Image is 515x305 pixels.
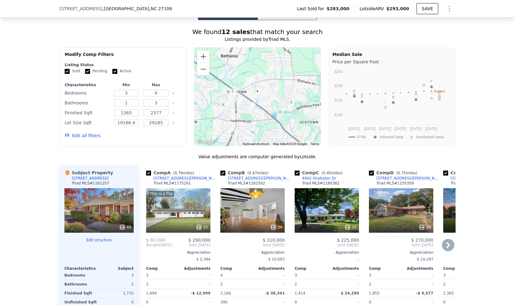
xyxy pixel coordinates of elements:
div: 2012 Woodsong Ct [285,97,297,112]
div: Comp A [146,170,197,176]
span: [STREET_ADDRESS] [59,6,102,12]
span: 0 [443,300,446,304]
label: Active [112,69,131,74]
div: Bathrooms [65,99,110,107]
div: [STREET_ADDRESS][PERSON_NAME] [228,176,292,181]
span: $ 2,394 [196,257,210,261]
strong: 12 sales [222,28,250,36]
div: 2 [295,280,326,289]
div: Median Sale [332,51,452,57]
div: 3919 Talcott Ave [227,86,239,101]
div: 3915 Avera Ave [228,88,240,104]
span: 1,894 [146,291,157,295]
text: H [430,91,433,95]
a: [STREET_ADDRESS][PERSON_NAME] [220,176,292,181]
span: 3 [146,273,149,277]
div: Bedrooms [65,89,110,97]
label: Pending [85,69,107,74]
span: ( miles) [394,171,420,175]
input: Sold [65,69,70,74]
div: Lot Size Sqft [65,118,110,127]
div: 3306 Midkiff Rd [274,107,286,122]
text: A [415,92,417,96]
span: 0.76 [175,171,183,175]
span: -$ 38,341 [265,291,285,295]
span: 4 [220,273,223,277]
div: - [180,280,210,289]
a: Terms (opens in new tab) [310,142,319,146]
div: - [402,280,433,289]
div: 33 [344,224,357,230]
div: [STREET_ADDRESS][PERSON_NAME] [154,176,218,181]
div: Appreciation [295,250,359,255]
a: 4942 Shattalon Dr [295,176,336,181]
div: Triad MLS # 1175261 [154,181,191,186]
span: Sold [DATE] [369,243,433,248]
button: Edit all filters [65,133,101,139]
div: 2 [220,280,251,289]
span: $ 80,000 [146,238,165,243]
span: $ 14,297 [417,257,433,261]
div: 4942 Shattalon Dr [242,74,254,90]
button: Zoom out [197,63,210,75]
div: - [254,271,285,280]
span: 3 [295,273,297,277]
div: - [180,271,210,280]
div: [DATE] [146,243,172,248]
div: 3 [100,271,134,280]
text: [DATE] [379,127,391,131]
div: Listing Status [65,62,181,67]
text: L [384,100,386,104]
div: [STREET_ADDRESS] [451,176,487,181]
div: 49 [119,224,131,230]
span: Lotside ARV [360,6,386,12]
div: 4060 Tolley Ridge Ln [218,99,229,115]
div: This is a Flip [149,191,174,197]
input: Active [112,69,117,74]
span: $283,000 [327,6,349,12]
button: Clear [172,112,175,114]
div: A chart. [332,66,452,143]
span: Sold [DATE] [220,243,285,248]
div: Price per Square Foot [332,57,452,66]
div: Comp [295,266,327,271]
div: Adjustments [327,266,359,271]
div: 3924 Avera Ave [226,90,238,105]
button: Clear [172,102,175,104]
div: Listings provided by Triad MLS . [59,36,456,42]
span: -$ 9,577 [416,291,433,295]
input: Pending [85,69,90,74]
div: Adjustments [253,266,285,271]
div: Triad MLS # 1150446 [451,181,488,186]
div: Characteristics [64,266,99,271]
div: Adjustments [178,266,210,271]
div: 2 [369,280,400,289]
div: 21 [196,224,208,230]
div: Appreciation [369,250,433,255]
div: 2 [146,280,177,289]
span: $ 270,000 [411,238,433,243]
text: D [361,95,363,98]
div: Appreciation [146,250,210,255]
span: Sold [DATE] [172,243,210,248]
span: Map data ©2025 Google [273,142,307,146]
span: $ 10,683 [268,257,285,261]
a: Open this area in Google Maps (opens a new window) [196,138,216,146]
text: 27106 [357,135,366,139]
span: ( miles) [171,171,197,175]
span: Bought [146,243,159,248]
text: E [353,89,355,93]
span: Sold [DATE] [295,243,359,248]
span: 0.45 [323,171,331,175]
text: K [438,90,441,93]
div: Comp D [369,170,420,176]
span: -$ 12,999 [191,291,210,295]
div: Comp E [443,170,493,176]
div: Appreciation [220,250,285,255]
span: $ 290,000 [188,238,210,243]
span: Last Sold for [297,6,327,12]
div: - [328,271,359,280]
span: 1,365 [443,291,454,295]
div: Characteristics [65,83,110,87]
div: Comp B [220,170,271,176]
